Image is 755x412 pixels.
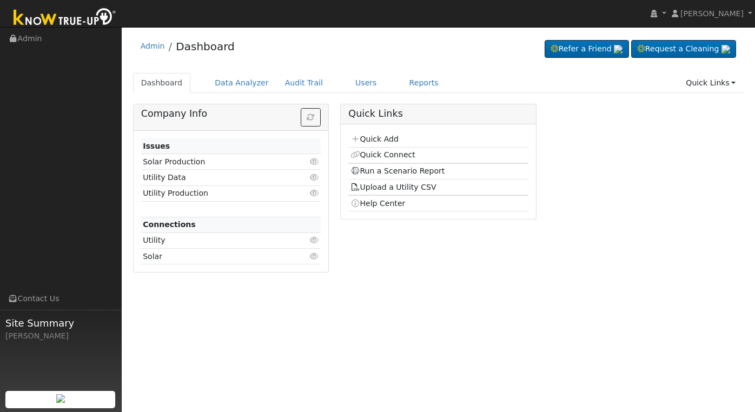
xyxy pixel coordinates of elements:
img: retrieve [721,45,730,54]
a: Dashboard [176,40,235,53]
a: Help Center [350,199,406,208]
a: Refer a Friend [545,40,629,58]
img: retrieve [56,394,65,403]
i: Click to view [309,189,319,197]
td: Solar Production [141,154,292,170]
strong: Issues [143,142,170,150]
td: Utility [141,232,292,248]
a: Users [347,73,385,93]
td: Solar [141,249,292,264]
a: Run a Scenario Report [350,167,445,175]
td: Utility Production [141,185,292,201]
i: Click to view [309,236,319,244]
strong: Connections [143,220,196,229]
span: [PERSON_NAME] [680,9,744,18]
a: Dashboard [133,73,191,93]
img: retrieve [614,45,622,54]
a: Audit Trail [277,73,331,93]
a: Quick Add [350,135,399,143]
a: Quick Connect [350,150,415,159]
i: Click to view [309,252,319,260]
div: [PERSON_NAME] [5,330,116,342]
span: Site Summary [5,316,116,330]
img: Know True-Up [8,6,122,30]
a: Admin [141,42,165,50]
td: Utility Data [141,170,292,185]
i: Click to view [309,174,319,181]
a: Data Analyzer [207,73,277,93]
a: Quick Links [678,73,744,93]
a: Request a Cleaning [631,40,736,58]
i: Click to view [309,158,319,165]
a: Upload a Utility CSV [350,183,436,191]
h5: Quick Links [348,108,528,119]
a: Reports [401,73,447,93]
h5: Company Info [141,108,321,119]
